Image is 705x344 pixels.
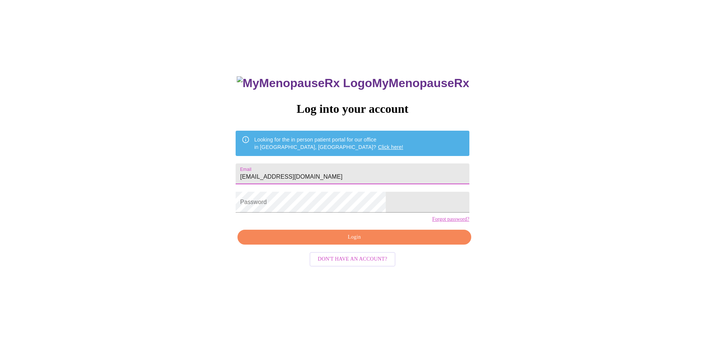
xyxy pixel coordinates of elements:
[237,76,469,90] h3: MyMenopauseRx
[237,76,372,90] img: MyMenopauseRx Logo
[237,230,471,245] button: Login
[378,144,403,150] a: Click here!
[318,255,387,264] span: Don't have an account?
[310,252,395,267] button: Don't have an account?
[308,255,397,262] a: Don't have an account?
[254,133,403,154] div: Looking for the in person patient portal for our office in [GEOGRAPHIC_DATA], [GEOGRAPHIC_DATA]?
[236,102,469,116] h3: Log into your account
[246,233,462,242] span: Login
[432,216,469,222] a: Forgot password?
